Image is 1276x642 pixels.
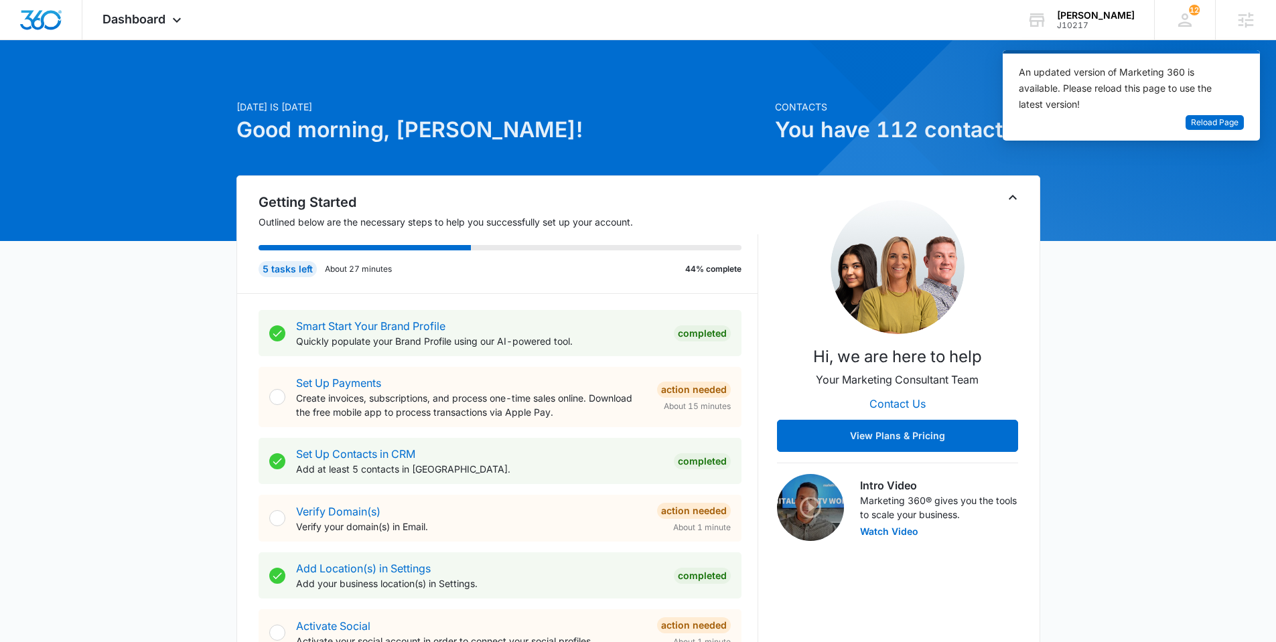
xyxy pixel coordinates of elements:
span: About 1 minute [673,521,731,534]
a: Set Up Contacts in CRM [296,447,415,461]
span: About 15 minutes [664,400,731,412]
h1: You have 112 contacts [775,114,1040,146]
div: 5 tasks left [259,261,317,277]
p: Contacts [775,100,1040,114]
p: [DATE] is [DATE] [236,100,767,114]
button: Reload Page [1186,115,1244,131]
span: 12 [1189,5,1200,15]
img: Intro Video [777,474,844,541]
div: Action Needed [657,382,731,398]
div: Completed [674,325,731,341]
div: Action Needed [657,503,731,519]
a: Activate Social [296,619,370,633]
p: 44% complete [685,263,741,275]
a: Smart Start Your Brand Profile [296,319,445,333]
p: Quickly populate your Brand Profile using our AI-powered tool. [296,334,663,348]
span: Reload Page [1191,116,1238,129]
a: Add Location(s) in Settings [296,562,431,575]
p: Your Marketing Consultant Team [816,372,979,388]
p: Outlined below are the necessary steps to help you successfully set up your account. [259,215,758,229]
p: Add at least 5 contacts in [GEOGRAPHIC_DATA]. [296,462,663,476]
div: Completed [674,568,731,584]
button: Toggle Collapse [1005,189,1021,206]
h3: Intro Video [860,477,1018,493]
p: Hi, we are here to help [813,345,982,369]
div: account name [1057,10,1135,21]
p: Create invoices, subscriptions, and process one-time sales online. Download the free mobile app t... [296,391,646,419]
div: An updated version of Marketing 360 is available. Please reload this page to use the latest version! [1019,64,1228,112]
button: Watch Video [860,527,918,536]
button: Contact Us [856,388,939,420]
button: View Plans & Pricing [777,420,1018,452]
div: Completed [674,453,731,469]
div: notifications count [1189,5,1200,15]
h2: Getting Started [259,192,758,212]
p: About 27 minutes [325,263,392,275]
p: Add your business location(s) in Settings. [296,576,663,590]
div: Action Needed [657,617,731,633]
p: Verify your domain(s) in Email. [296,519,646,534]
h1: Good morning, [PERSON_NAME]! [236,114,767,146]
div: account id [1057,21,1135,30]
p: Marketing 360® gives you the tools to scale your business. [860,493,1018,521]
a: Verify Domain(s) [296,505,380,518]
span: Dashboard [102,12,165,26]
a: Set Up Payments [296,376,381,390]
